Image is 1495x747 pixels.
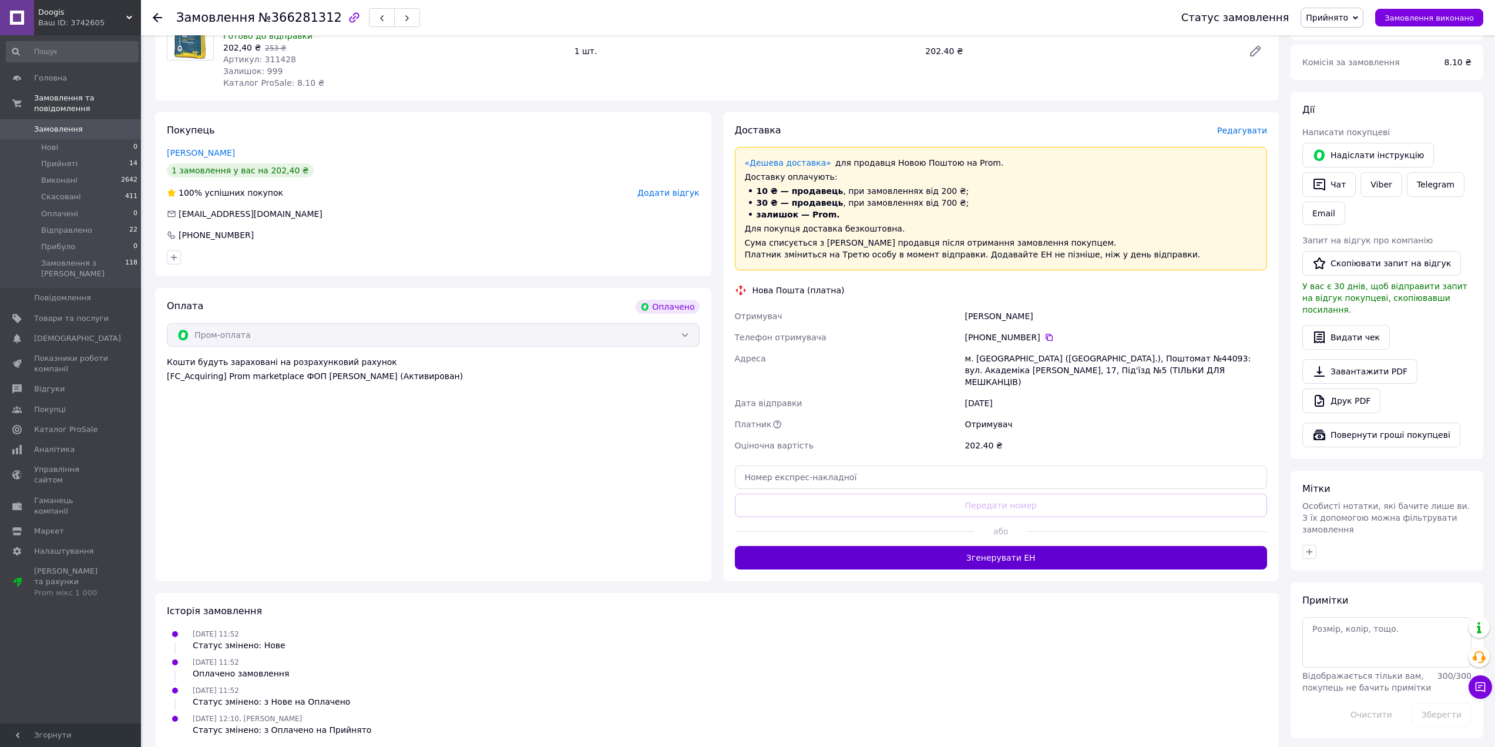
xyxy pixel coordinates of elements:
span: 300 / 300 [1437,671,1472,681]
div: 1 шт. [570,43,921,59]
div: для продавця Новою Поштою на Prom. [745,157,1258,169]
button: Повернути гроші покупцеві [1302,423,1460,447]
span: Комісія за замовлення [1302,58,1400,67]
button: Скопіювати запит на відгук [1302,251,1461,276]
span: Оціночна вартість [735,441,814,450]
span: Налаштування [34,546,94,557]
button: Надіслати інструкцію [1302,143,1434,168]
div: 202.40 ₴ [962,435,1269,456]
img: Сухий корм для малоактивних собак JOSERA Light & Vital 0.9кг [173,14,208,60]
span: 8.10 ₴ [1444,58,1472,67]
a: Telegram [1407,172,1464,197]
span: [EMAIL_ADDRESS][DOMAIN_NAME] [179,209,322,219]
span: [DEMOGRAPHIC_DATA] [34,333,121,344]
button: Чат [1302,172,1356,197]
div: Доставку оплачують: [745,171,1258,183]
span: Телефон отримувача [735,333,827,342]
div: успішних покупок [167,187,283,199]
div: Нова Пошта (платна) [750,284,848,296]
input: Номер експрес-накладної [735,465,1268,489]
div: [PHONE_NUMBER] [177,229,255,241]
div: Отримувач [962,414,1269,435]
span: Маркет [34,526,64,537]
span: №366281312 [258,11,342,25]
div: Prom мікс 1 000 [34,588,109,598]
span: Оплачені [41,209,78,219]
span: Платник [735,420,772,429]
span: Нові [41,142,58,153]
a: Редагувати [1244,39,1267,63]
div: Оплачено замовлення [193,668,289,679]
span: Прийнято [1306,13,1348,22]
button: Email [1302,202,1345,225]
input: Пошук [6,41,139,62]
div: Статус замовлення [1181,12,1289,24]
div: [PHONE_NUMBER] [965,331,1267,343]
div: Статус змінено: Нове [193,639,285,651]
span: або [974,525,1027,537]
span: 118 [125,258,137,279]
span: Отримувач [735,311,782,321]
span: Замовлення виконано [1385,14,1474,22]
span: [PERSON_NAME] та рахунки [34,566,109,598]
div: Ваш ID: 3742605 [38,18,141,28]
span: Дії [1302,104,1315,115]
span: Каталог ProSale [34,424,98,435]
button: Видати чек [1302,325,1390,350]
span: Прибуло [41,242,75,252]
span: Дата відправки [735,398,802,408]
span: Покупці [34,404,66,415]
span: 0 [133,242,137,252]
span: Гаманець компанії [34,495,109,517]
span: [DATE] 11:52 [193,658,239,666]
span: Мітки [1302,483,1331,494]
span: Замовлення [176,11,255,25]
span: Запит на відгук про компанію [1302,236,1433,245]
a: Viber [1360,172,1402,197]
a: «Дешева доставка» [745,158,831,168]
span: Готово до відправки [223,31,313,41]
div: 1 замовлення у вас на 202,40 ₴ [167,163,314,177]
a: [PERSON_NAME] [167,148,235,158]
span: Замовлення та повідомлення [34,93,141,114]
span: Скасовані [41,192,81,202]
span: Додати відгук [637,188,699,197]
a: Завантажити PDF [1302,359,1417,384]
span: Повідомлення [34,293,91,303]
span: Артикул: 311428 [223,55,296,64]
span: Замовлення з [PERSON_NAME] [41,258,125,279]
span: Doogis [38,7,126,18]
span: Аналітика [34,444,75,455]
div: [FC_Acquiring] Prom marketplace ФОП [PERSON_NAME] (Активирован) [167,370,700,382]
span: 0 [133,142,137,153]
span: Написати покупцеві [1302,128,1390,137]
button: Замовлення виконано [1375,9,1483,26]
span: 202,40 ₴ [223,43,261,52]
div: [PERSON_NAME] [962,306,1269,327]
a: Друк PDF [1302,388,1380,413]
span: Залишок: 999 [223,66,283,76]
span: Каталог ProSale: 8.10 ₴ [223,78,324,88]
span: Замовлення [34,124,83,135]
span: 10 ₴ — продавець [757,186,844,196]
div: Статус змінено: з Нове на Оплачено [193,696,350,708]
div: Статус змінено: з Оплачено на Прийнято [193,724,371,736]
div: Оплачено [636,300,699,314]
span: Товари та послуги [34,313,109,324]
span: [DATE] 11:52 [193,686,239,695]
span: 253 ₴ [265,44,286,52]
span: [DATE] 12:10, [PERSON_NAME] [193,715,302,723]
span: Редагувати [1217,126,1267,135]
span: Покупець [167,125,215,136]
span: Доставка [735,125,781,136]
span: 14 [129,159,137,169]
li: , при замовленнях від 700 ₴; [745,197,1258,209]
div: [DATE] [962,393,1269,414]
div: Для покупця доставка безкоштовна. [745,223,1258,235]
span: Примітки [1302,595,1348,606]
span: Особисті нотатки, які бачите лише ви. З їх допомогою можна фільтрувати замовлення [1302,501,1470,534]
div: Кошти будуть зараховані на розрахунковий рахунок [167,356,700,382]
span: Адреса [735,354,766,363]
div: м. [GEOGRAPHIC_DATA] ([GEOGRAPHIC_DATA].), Поштомат №44093: вул. Академіка [PERSON_NAME], 17, Під... [962,348,1269,393]
span: залишок — Prom. [757,210,840,219]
